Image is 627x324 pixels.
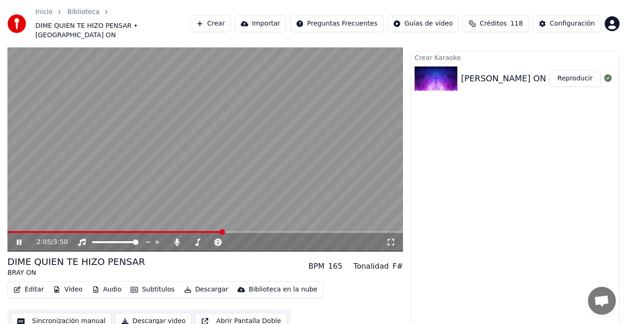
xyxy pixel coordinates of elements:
button: Guías de video [387,15,459,32]
div: BRAY ON [7,268,145,278]
span: 3:50 [53,238,68,247]
div: F# [392,261,403,272]
div: Crear Karaoke [411,52,619,63]
button: Crear [190,15,231,32]
span: 2:05 [36,238,51,247]
button: Configuración [533,15,601,32]
nav: breadcrumb [35,7,190,40]
button: Créditos118 [462,15,529,32]
button: Editar [10,283,47,296]
a: Inicio [35,7,53,17]
button: Video [49,283,86,296]
button: Reproducir [549,70,601,87]
button: Preguntas Frecuentes [290,15,383,32]
button: Descargar [180,283,232,296]
a: Biblioteca [67,7,99,17]
button: Audio [88,283,125,296]
div: DIME QUIEN TE HIZO PENSAR [7,255,145,268]
div: 165 [328,261,343,272]
span: 118 [510,19,523,28]
div: Tonalidad [354,261,389,272]
div: Configuración [550,19,595,28]
a: Öppna chatt [588,287,616,315]
div: Biblioteca en la nube [249,285,317,294]
button: Importar [235,15,286,32]
span: DIME QUIEN TE HIZO PENSAR • [GEOGRAPHIC_DATA] ON [35,21,190,40]
div: / [36,238,59,247]
button: Subtítulos [127,283,178,296]
img: youka [7,14,26,33]
div: BPM [309,261,324,272]
span: Créditos [480,19,507,28]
